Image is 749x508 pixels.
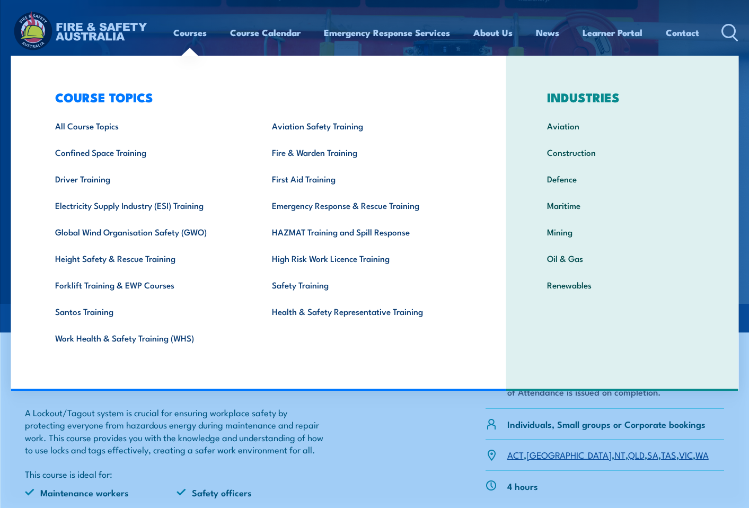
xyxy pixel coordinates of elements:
[473,19,513,47] a: About Us
[173,19,207,47] a: Courses
[39,192,255,218] a: Electricity Supply Industry (ESI) Training
[177,486,328,498] li: Safety officers
[255,165,472,192] a: First Aid Training
[531,192,714,218] a: Maritime
[695,448,709,461] a: WA
[39,271,255,298] a: Forklift Training & EWP Courses
[25,406,328,456] p: A Lockout/Tagout system is crucial for ensuring workplace safety by protecting everyone from haza...
[39,112,255,139] a: All Course Topics
[507,373,724,398] li: This is a non-accredited training course, a Certificate of Attendance is issued on completion.
[647,448,658,461] a: SA
[39,139,255,165] a: Confined Space Training
[531,271,714,298] a: Renewables
[255,298,472,325] a: Health & Safety Representative Training
[255,271,472,298] a: Safety Training
[25,486,177,498] li: Maintenance workers
[255,139,472,165] a: Fire & Warden Training
[583,19,642,47] a: Learner Portal
[679,448,693,461] a: VIC
[531,90,714,104] h3: INDUSTRIES
[507,418,706,430] p: Individuals, Small groups or Corporate bookings
[531,245,714,271] a: Oil & Gas
[255,218,472,245] a: HAZMAT Training and Spill Response
[531,218,714,245] a: Mining
[531,139,714,165] a: Construction
[531,112,714,139] a: Aviation
[628,448,645,461] a: QLD
[661,448,676,461] a: TAS
[507,448,524,461] a: ACT
[39,90,473,104] h3: COURSE TOPICS
[526,448,612,461] a: [GEOGRAPHIC_DATA]
[39,245,255,271] a: Height Safety & Rescue Training
[255,112,472,139] a: Aviation Safety Training
[255,245,472,271] a: High Risk Work Licence Training
[230,19,301,47] a: Course Calendar
[25,468,328,480] p: This course is ideal for:
[507,449,709,461] p: , , , , , , ,
[531,165,714,192] a: Defence
[536,19,559,47] a: News
[507,480,538,492] p: 4 hours
[39,165,255,192] a: Driver Training
[324,19,450,47] a: Emergency Response Services
[255,192,472,218] a: Emergency Response & Rescue Training
[39,325,255,351] a: Work Health & Safety Training (WHS)
[666,19,699,47] a: Contact
[39,218,255,245] a: Global Wind Organisation Safety (GWO)
[39,298,255,325] a: Santos Training
[614,448,625,461] a: NT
